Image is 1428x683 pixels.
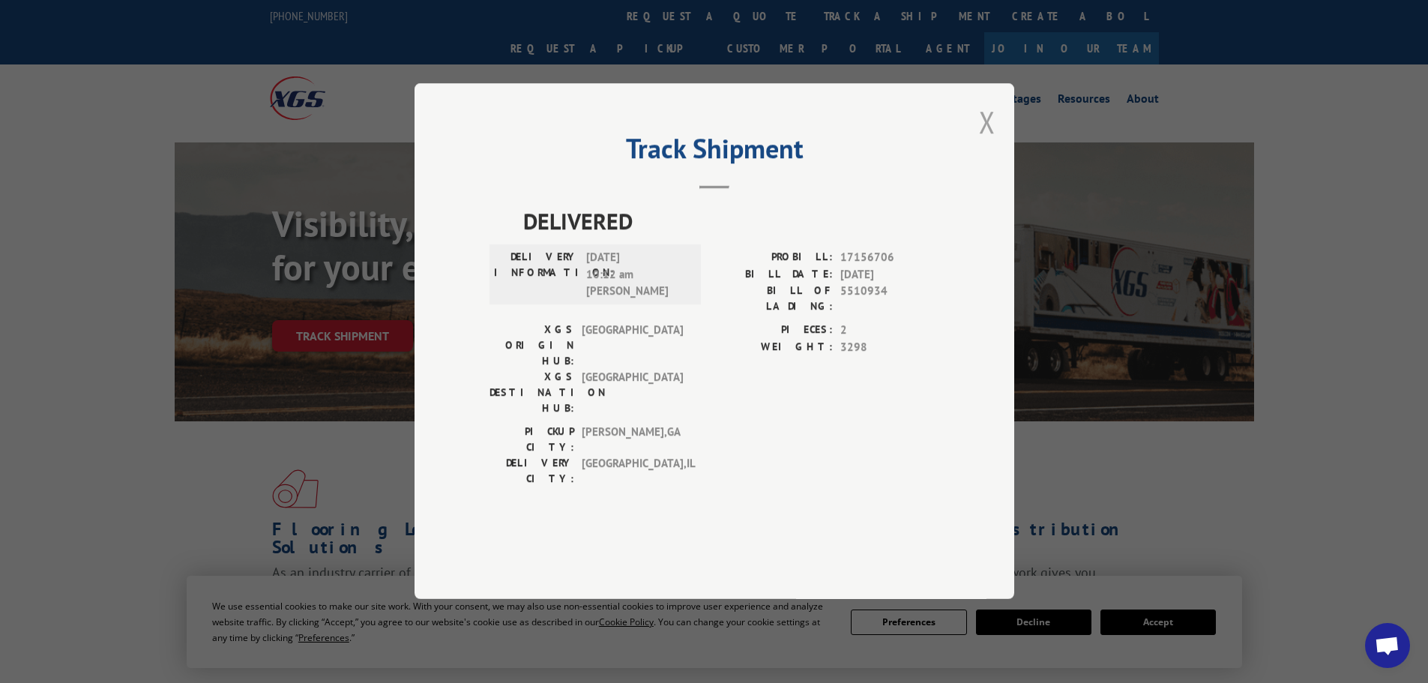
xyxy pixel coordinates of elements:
[714,339,833,356] label: WEIGHT:
[714,266,833,283] label: BILL DATE:
[979,102,995,142] button: Close modal
[840,322,939,340] span: 2
[714,250,833,267] label: PROBILL:
[489,424,574,456] label: PICKUP CITY:
[582,456,683,487] span: [GEOGRAPHIC_DATA] , IL
[840,266,939,283] span: [DATE]
[582,424,683,456] span: [PERSON_NAME] , GA
[523,205,939,238] span: DELIVERED
[1365,623,1410,668] div: Open chat
[586,250,687,301] span: [DATE] 10:12 am [PERSON_NAME]
[489,456,574,487] label: DELIVERY CITY:
[582,322,683,370] span: [GEOGRAPHIC_DATA]
[714,283,833,315] label: BILL OF LADING:
[489,322,574,370] label: XGS ORIGIN HUB:
[840,339,939,356] span: 3298
[489,370,574,417] label: XGS DESTINATION HUB:
[489,138,939,166] h2: Track Shipment
[840,283,939,315] span: 5510934
[714,322,833,340] label: PIECES:
[494,250,579,301] label: DELIVERY INFORMATION:
[840,250,939,267] span: 17156706
[582,370,683,417] span: [GEOGRAPHIC_DATA]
